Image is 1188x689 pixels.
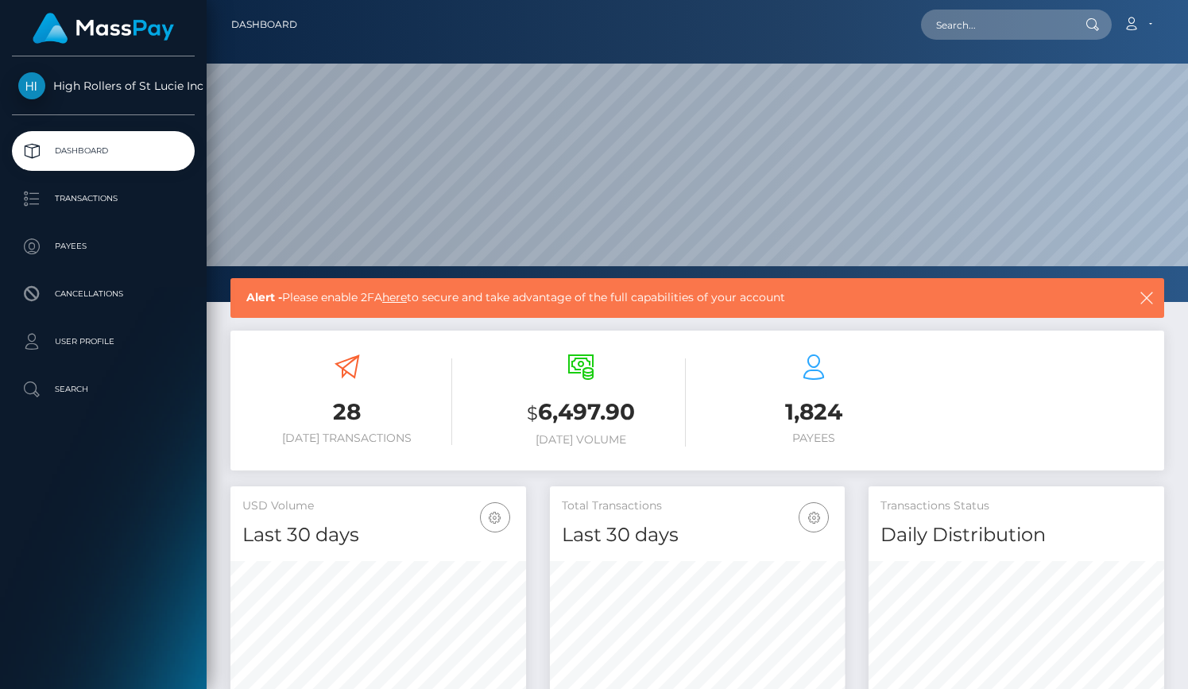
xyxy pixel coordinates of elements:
[921,10,1070,40] input: Search...
[476,397,686,429] h3: 6,497.90
[231,8,297,41] a: Dashboard
[246,290,282,304] b: Alert -
[242,521,514,549] h4: Last 30 days
[246,289,1049,306] span: Please enable 2FA to secure and take advantage of the full capabilities of your account
[33,13,174,44] img: MassPay Logo
[12,226,195,266] a: Payees
[12,322,195,362] a: User Profile
[242,397,452,428] h3: 28
[12,79,195,93] span: High Rollers of St Lucie Inc
[242,498,514,514] h5: USD Volume
[527,402,538,424] small: $
[18,330,188,354] p: User Profile
[18,139,188,163] p: Dashboard
[18,187,188,211] p: Transactions
[12,274,195,314] a: Cancellations
[18,282,188,306] p: Cancellations
[880,498,1152,514] h5: Transactions Status
[12,179,195,219] a: Transactions
[880,521,1152,549] h4: Daily Distribution
[18,234,188,258] p: Payees
[12,131,195,171] a: Dashboard
[710,432,919,445] h6: Payees
[710,397,919,428] h3: 1,824
[562,521,834,549] h4: Last 30 days
[242,432,452,445] h6: [DATE] Transactions
[18,72,45,99] img: High Rollers of St Lucie Inc
[562,498,834,514] h5: Total Transactions
[18,377,188,401] p: Search
[12,370,195,409] a: Search
[476,433,686,447] h6: [DATE] Volume
[382,290,407,304] a: here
